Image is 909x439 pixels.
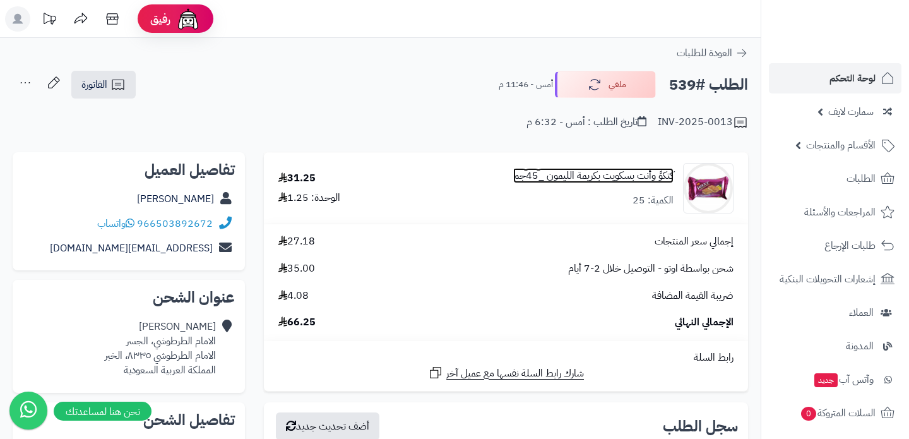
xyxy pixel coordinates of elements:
span: الأقسام والمنتجات [806,136,876,154]
div: رابط السلة [269,351,743,365]
a: طلبات الإرجاع [769,231,901,261]
h3: سجل الطلب [663,419,738,434]
span: الفاتورة [81,77,107,92]
img: IMG_1683-90x90.JPG [684,163,733,213]
span: العملاء [849,304,874,322]
span: ضريبة القيمة المضافة [652,289,734,303]
small: أمس - 11:46 م [499,78,553,91]
div: تاريخ الطلب : أمس - 6:32 م [526,115,646,129]
span: شارك رابط السلة نفسها مع عميل آخر [446,366,584,381]
div: الوحدة: 1.25 [278,191,340,205]
h2: تفاصيل العميل [23,162,235,177]
a: [PERSON_NAME] [137,191,214,207]
a: الفاتورة [71,71,136,99]
a: الطلبات [769,164,901,194]
div: INV-2025-0013 [658,115,748,130]
img: logo-2.png [823,35,897,62]
img: ai-face.png [175,6,201,32]
span: الإجمالي النهائي [675,315,734,330]
span: رفيق [150,11,170,27]
span: 35.00 [278,262,315,276]
a: واتساب [97,216,134,231]
a: وآتس آبجديد [769,364,901,395]
h2: عنوان الشحن [23,290,235,305]
div: 31.25 [278,171,316,186]
a: كتكوً وأنت بسكويت بكريمة الليمون _45جم [513,169,674,183]
a: [EMAIL_ADDRESS][DOMAIN_NAME] [50,241,213,256]
span: المدونة [846,337,874,355]
a: تحديثات المنصة [33,6,65,35]
span: لوحة التحكم [829,69,876,87]
span: جديد [814,373,838,387]
a: المراجعات والأسئلة [769,197,901,227]
span: الطلبات [847,170,876,188]
h2: الطلب #539 [669,72,748,98]
span: السلات المتروكة [800,404,876,422]
a: شارك رابط السلة نفسها مع عميل آخر [428,365,584,381]
span: العودة للطلبات [677,45,732,61]
span: 0 [801,407,816,421]
a: العملاء [769,298,901,328]
div: [PERSON_NAME] الامام الطرطوشي، الجسر الامام الطرطوشي ٨٣٣٥، الخبر المملكة العربية السعودية [105,320,216,377]
a: العودة للطلبات [677,45,748,61]
span: 27.18 [278,234,315,249]
a: لوحة التحكم [769,63,901,93]
a: 966503892672 [137,216,213,231]
span: إجمالي سعر المنتجات [655,234,734,249]
span: 66.25 [278,315,316,330]
a: إشعارات التحويلات البنكية [769,264,901,294]
a: المدونة [769,331,901,361]
span: شحن بواسطة اوتو - التوصيل خلال 2-7 أيام [568,262,734,276]
span: طلبات الإرجاع [824,237,876,255]
span: 4.08 [278,289,309,303]
a: السلات المتروكة0 [769,398,901,428]
span: وآتس آب [813,371,874,388]
span: المراجعات والأسئلة [804,203,876,221]
button: ملغي [555,71,656,98]
span: إشعارات التحويلات البنكية [780,270,876,288]
div: الكمية: 25 [633,193,674,208]
span: سمارت لايف [828,103,874,121]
